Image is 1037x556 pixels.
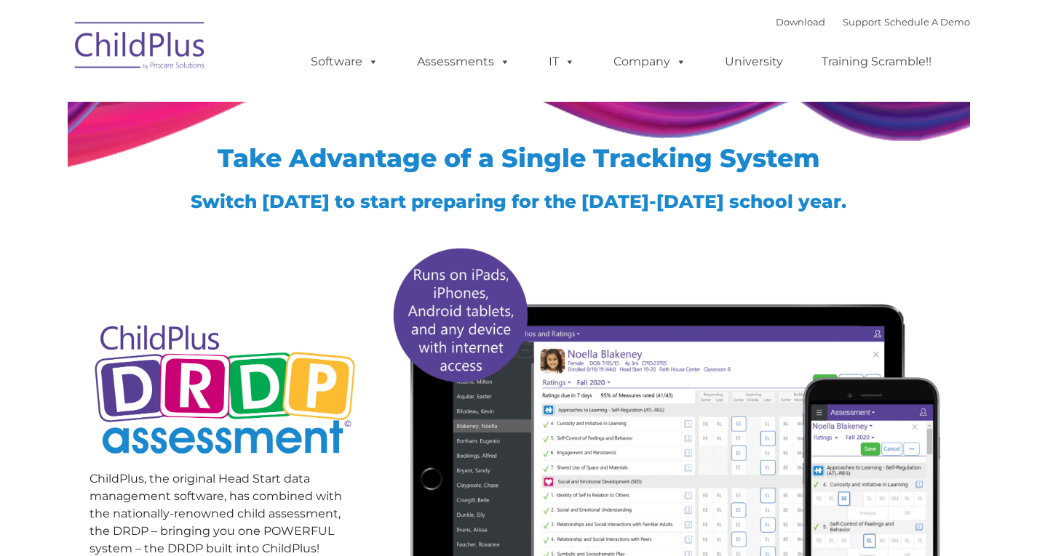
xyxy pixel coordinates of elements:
a: Support [843,16,881,28]
a: Assessments [402,47,525,76]
a: Software [296,47,393,76]
a: Company [599,47,701,76]
a: Schedule A Demo [884,16,970,28]
font: | [776,16,970,28]
a: Training Scramble!! [807,47,946,76]
img: Copyright - DRDP Logo [90,309,361,474]
span: ChildPlus, the original Head Start data management software, has combined with the nationally-ren... [90,472,342,555]
span: Switch [DATE] to start preparing for the [DATE]-[DATE] school year. [191,190,846,212]
img: ChildPlus by Procare Solutions [68,12,213,84]
a: IT [534,47,589,76]
a: Download [776,16,825,28]
span: Take Advantage of a Single Tracking System [218,142,820,174]
a: University [710,47,798,76]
